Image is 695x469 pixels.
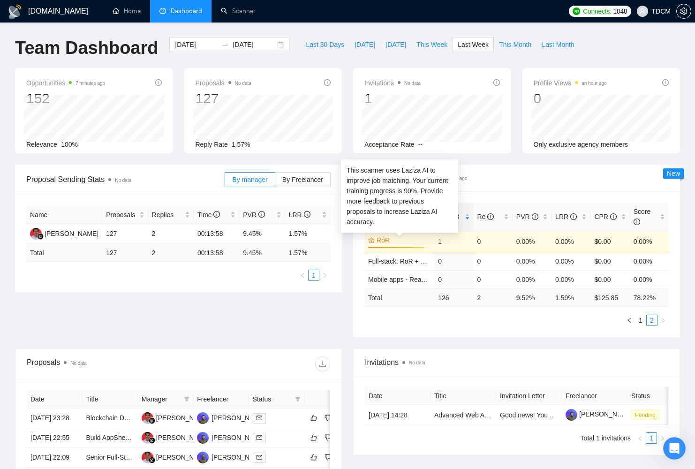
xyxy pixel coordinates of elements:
input: Start date [175,39,218,50]
div: • [DATE] [55,146,82,156]
li: Previous Page [635,432,646,444]
td: Advanced Web App Development Agency Needed [431,405,496,425]
li: Previous Page [624,315,635,326]
span: Proposal Sending Stats [26,174,225,185]
img: FF [30,228,42,240]
span: like [310,434,317,441]
span: Invitations [364,77,421,89]
span: Re [477,213,494,220]
th: Proposals [102,206,148,224]
img: Profile image for Mariia [11,102,30,121]
td: 0.00% [551,270,590,288]
button: Last 30 Days [301,37,349,52]
span: Profile Views [534,77,607,89]
div: Mariia [33,181,53,191]
span: Connects: [583,6,611,16]
td: Build AppSheet + Google Apps Script Wedding Timeline App [82,428,137,448]
button: download [315,356,330,371]
td: $0.00 [590,252,629,270]
span: Last Week [458,39,489,50]
a: Blockchain Developer | RWA Tokenization, ZKPs & Solana Smart Contracts [86,414,305,422]
li: 1 [646,432,657,444]
td: 0 [474,252,513,270]
span: filter [182,392,191,406]
a: 2 [647,315,657,325]
img: Profile image for Mariia [11,276,30,295]
img: Profile image for Mariia [11,172,30,190]
th: Manager [138,390,193,408]
div: • [DATE] [55,181,82,191]
span: Last 30 Days [306,39,344,50]
span: info-circle [570,213,577,220]
span: 1.57% [232,141,250,148]
span: info-circle [493,79,500,86]
img: KD [197,412,209,424]
td: 1.57% [285,224,331,244]
td: 0.00% [551,252,590,270]
button: dislike [322,412,333,424]
span: PVR [243,211,265,219]
div: [PERSON_NAME] [212,432,265,443]
th: Title [431,387,496,405]
h1: Messages [69,4,120,20]
a: setting [676,8,691,15]
li: Next Page [319,270,331,281]
div: Mariia [33,112,53,121]
span: like [310,414,317,422]
span: Reply Rate [196,141,228,148]
a: FF[PERSON_NAME] [30,229,98,237]
td: 126 [434,288,473,307]
span: left [637,436,643,441]
button: right [319,270,331,281]
span: dislike [325,454,331,461]
span: LRR [289,211,310,219]
span: Proposals [106,210,137,220]
div: • 7m ago [55,42,84,52]
span: Replies [152,210,183,220]
td: $0.00 [590,231,629,252]
a: Senior Full-Stack Engineer (Next.js + Supabase) — Multi-Tenant SaaS MVP for Restaurants [86,454,354,461]
span: info-circle [304,211,310,218]
li: 1 [635,315,646,326]
button: like [308,432,319,443]
a: FF[PERSON_NAME] [142,414,210,421]
img: gigradar-bm.png [149,437,155,444]
div: Proposals [27,356,179,371]
span: Manager [142,394,180,404]
td: 00:13:58 [194,244,239,262]
div: 1 [364,90,421,107]
td: $0.00 [590,270,629,288]
img: Profile image for Mariia [11,241,30,260]
td: [DATE] 23:28 [27,408,82,428]
button: [DATE] [380,37,411,52]
span: filter [184,396,189,402]
span: mail [257,415,262,421]
span: LRR [555,213,577,220]
td: Blockchain Developer | RWA Tokenization, ZKPs & Solana Smart Contracts [82,408,137,428]
span: right [660,318,666,323]
span: info-circle [610,213,617,220]
span: 100% [61,141,78,148]
td: 127 [102,244,148,262]
span: download [316,360,330,368]
div: [PERSON_NAME] [156,432,210,443]
td: 127 [102,224,148,244]
button: like [308,452,319,463]
span: No data [235,81,251,86]
time: an hour ago [582,81,606,86]
div: • [DATE] [55,216,82,226]
span: right [322,272,328,278]
img: logo [8,4,23,19]
td: 0 [434,252,473,270]
button: Help [125,293,188,330]
button: setting [676,4,691,19]
span: left [627,318,632,323]
span: Relevance [26,141,57,148]
span: [DATE] [355,39,375,50]
td: 0.00% [513,270,551,288]
img: Profile image for Mariia [11,137,30,156]
div: This scanner uses Laziza AI to improve job matching. Your current training progress is 90 %. Prov... [347,165,453,227]
span: dislike [325,434,331,441]
div: [PERSON_NAME] [212,413,265,423]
